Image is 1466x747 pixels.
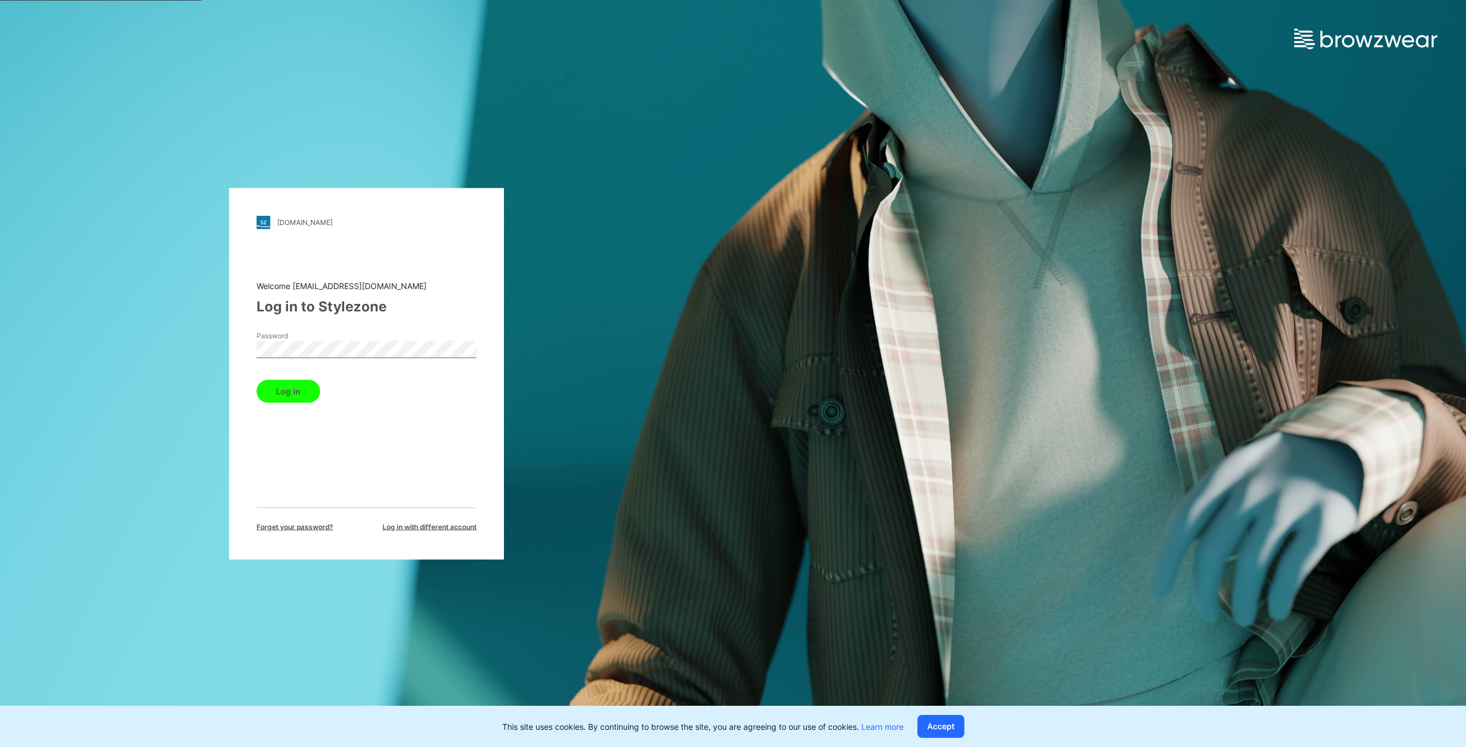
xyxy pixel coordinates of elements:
div: Welcome [EMAIL_ADDRESS][DOMAIN_NAME] [257,279,476,291]
p: This site uses cookies. By continuing to browse the site, you are agreeing to our use of cookies. [502,721,904,733]
span: Log in with different account [383,521,476,532]
a: Learn more [861,722,904,732]
div: [DOMAIN_NAME] [277,218,333,227]
button: Accept [917,715,964,738]
span: Forget your password? [257,521,333,532]
button: Log in [257,380,320,402]
div: Log in to Stylezone [257,296,476,317]
a: [DOMAIN_NAME] [257,215,476,229]
img: browzwear-logo.e42bd6dac1945053ebaf764b6aa21510.svg [1294,29,1437,49]
img: stylezone-logo.562084cfcfab977791bfbf7441f1a819.svg [257,215,270,229]
label: Password [257,330,337,341]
